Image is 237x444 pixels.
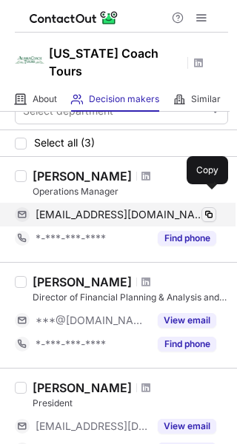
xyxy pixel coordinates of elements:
button: Reveal Button [158,313,216,328]
button: Reveal Button [158,419,216,434]
img: 40faab94a2077ecb7a3572d8174efcf6 [15,45,44,75]
span: Similar [191,93,221,105]
div: Operations Manager [33,185,228,198]
span: [EMAIL_ADDRESS][DOMAIN_NAME] [36,420,149,433]
span: ***@[DOMAIN_NAME] [36,314,149,327]
span: Decision makers [89,93,159,105]
h1: [US_STATE] Coach Tours [49,44,182,80]
div: [PERSON_NAME] [33,275,132,289]
span: [EMAIL_ADDRESS][DOMAIN_NAME] [36,208,205,221]
div: [PERSON_NAME] [33,169,132,184]
button: Reveal Button [158,231,216,246]
img: ContactOut v5.3.10 [30,9,118,27]
div: [PERSON_NAME] [33,380,132,395]
span: About [33,93,57,105]
div: Director of Financial Planning & Analysis and Revenue Management [33,291,228,304]
div: President [33,397,228,410]
span: Select all (3) [34,137,95,149]
button: Reveal Button [158,337,216,351]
